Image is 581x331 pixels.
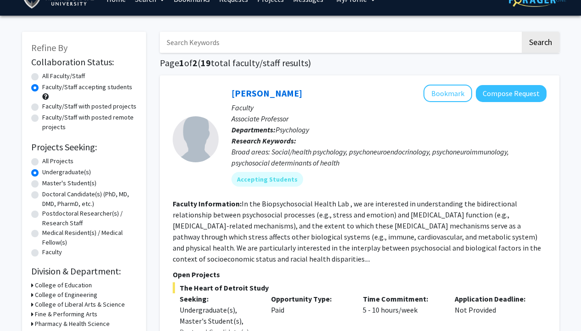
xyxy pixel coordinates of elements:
span: The Heart of Detroit Study [173,282,547,293]
h2: Division & Department: [31,266,137,277]
p: Seeking: [180,293,258,304]
h2: Projects Seeking: [31,142,137,153]
label: Faculty/Staff accepting students [42,82,132,92]
label: All Faculty/Staff [42,71,85,81]
p: Associate Professor [231,113,547,124]
b: Research Keywords: [231,136,296,145]
h3: Pharmacy & Health Science [35,319,110,329]
button: Search [522,32,559,53]
p: Open Projects [173,269,547,280]
b: Faculty Information: [173,199,242,208]
button: Compose Request to Samuele Zilioli [476,85,547,102]
a: [PERSON_NAME] [231,87,302,99]
span: Psychology [276,125,309,134]
h3: Fine & Performing Arts [35,309,97,319]
h3: College of Liberal Arts & Science [35,300,125,309]
div: Broad areas: Social/health psychology, psychoneuroendocrinology, psychoneuroimmunology, psychosoc... [231,146,547,168]
mat-chip: Accepting Students [231,172,303,187]
b: Departments: [231,125,276,134]
label: Postdoctoral Researcher(s) / Research Staff [42,209,137,228]
label: Faculty [42,247,62,257]
p: Time Commitment: [363,293,441,304]
span: Refine By [31,42,68,53]
iframe: Chat [7,290,39,324]
label: All Projects [42,156,73,166]
span: 1 [179,57,184,68]
h2: Collaboration Status: [31,57,137,68]
label: Undergraduate(s) [42,167,91,177]
p: Faculty [231,102,547,113]
label: Medical Resident(s) / Medical Fellow(s) [42,228,137,247]
p: Application Deadline: [455,293,533,304]
span: 2 [192,57,197,68]
input: Search Keywords [160,32,520,53]
h3: College of Education [35,280,92,290]
label: Master's Student(s) [42,178,96,188]
button: Add Samuele Zilioli to Bookmarks [423,85,472,102]
fg-read-more: In the Biopsychosocial Health Lab , we are interested in understanding the bidirectional relation... [173,199,541,263]
span: 19 [201,57,211,68]
h1: Page of ( total faculty/staff results) [160,57,559,68]
label: Faculty/Staff with posted projects [42,102,136,111]
label: Doctoral Candidate(s) (PhD, MD, DMD, PharmD, etc.) [42,189,137,209]
h3: College of Engineering [35,290,97,300]
p: Opportunity Type: [271,293,349,304]
label: Faculty/Staff with posted remote projects [42,113,137,132]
